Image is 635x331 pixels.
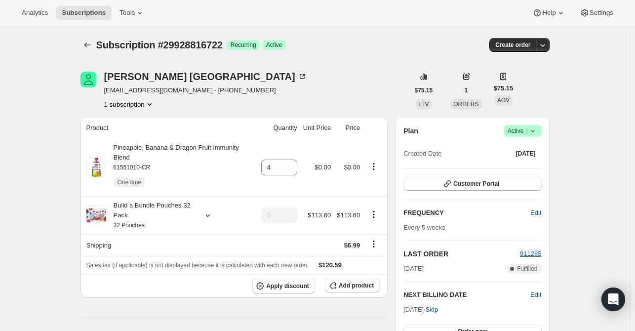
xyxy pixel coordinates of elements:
[119,9,135,17] span: Tools
[542,9,556,17] span: Help
[530,208,541,218] span: Edit
[403,306,438,313] span: [DATE] ·
[510,147,542,161] button: [DATE]
[366,161,382,172] button: Product actions
[403,224,445,231] span: Every 5 weeks
[334,117,363,139] th: Price
[453,180,499,188] span: Customer Portal
[96,40,223,50] span: Subscription #29928816722
[104,99,155,109] button: Product actions
[104,72,307,82] div: [PERSON_NAME] [GEOGRAPHIC_DATA]
[426,305,438,315] span: Skip
[453,101,478,108] span: ORDERS
[574,6,619,20] button: Settings
[403,208,530,218] h2: FREQUENCY
[16,6,54,20] button: Analytics
[86,262,309,269] span: Sales tax (if applicable) is not displayed because it is calculated with each new order.
[403,126,418,136] h2: Plan
[339,282,374,290] span: Add product
[266,282,309,290] span: Apply discount
[590,9,613,17] span: Settings
[415,86,433,94] span: $75.15
[80,72,96,87] span: Luis Toledo
[516,150,536,158] span: [DATE]
[231,41,256,49] span: Recurring
[526,127,527,135] span: |
[344,164,360,171] span: $0.00
[266,41,282,49] span: Active
[524,205,547,221] button: Edit
[80,117,258,139] th: Product
[495,41,530,49] span: Create order
[315,164,331,171] span: $0.00
[497,97,510,104] span: AOV
[106,201,195,230] div: Build a Bundle Pouches 32 Pack
[106,143,255,192] div: Pineapple, Banana & Dragon Fruit Immunity Blend
[344,242,360,249] span: $6.99
[465,86,468,94] span: 1
[494,83,514,93] span: $75.15
[520,250,541,257] a: 911285
[80,234,258,256] th: Shipping
[403,264,424,274] span: [DATE]
[526,6,571,20] button: Help
[114,222,145,229] small: 32 Pouches
[403,290,530,300] h2: NEXT BILLING DATE
[252,279,315,293] button: Apply discount
[489,38,536,52] button: Create order
[86,158,106,177] img: product img
[56,6,112,20] button: Subscriptions
[517,265,537,273] span: Fulfilled
[601,288,625,311] div: Open Intercom Messenger
[258,117,300,139] th: Quantity
[104,85,307,95] span: [EMAIL_ADDRESS][DOMAIN_NAME] · [PHONE_NUMBER]
[508,126,538,136] span: Active
[118,178,142,186] span: One time
[520,249,541,259] button: 911285
[300,117,334,139] th: Unit Price
[325,279,380,292] button: Add product
[114,164,151,171] small: 61551010-CR
[114,6,151,20] button: Tools
[366,239,382,249] button: Shipping actions
[530,290,541,300] button: Edit
[80,38,94,52] button: Subscriptions
[318,261,342,269] span: $120.59
[22,9,48,17] span: Analytics
[308,211,331,219] span: $113.60
[62,9,106,17] span: Subscriptions
[403,149,441,159] span: Created Date
[403,249,520,259] h2: LAST ORDER
[409,83,439,97] button: $75.15
[420,302,444,318] button: Skip
[337,211,360,219] span: $113.60
[459,83,474,97] button: 1
[366,209,382,220] button: Product actions
[403,177,541,191] button: Customer Portal
[418,101,429,108] span: LTV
